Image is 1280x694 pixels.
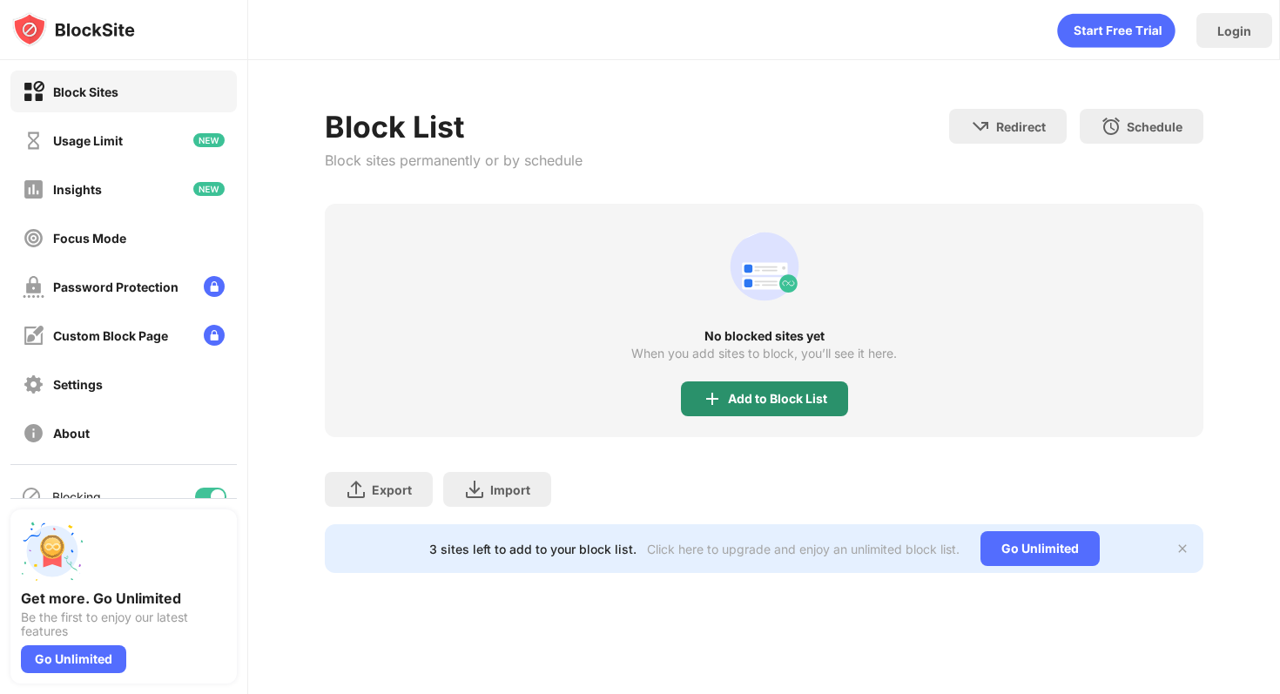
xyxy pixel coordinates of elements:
div: Get more. Go Unlimited [21,590,226,607]
img: password-protection-off.svg [23,276,44,298]
div: Settings [53,377,103,392]
img: new-icon.svg [193,133,225,147]
div: 3 sites left to add to your block list. [429,542,637,556]
div: animation [723,225,806,308]
div: Insights [53,182,102,197]
div: Go Unlimited [980,531,1100,566]
div: Password Protection [53,280,179,294]
div: animation [1057,13,1176,48]
div: Go Unlimited [21,645,126,673]
img: blocking-icon.svg [21,486,42,507]
div: Blocking [52,489,101,504]
div: About [53,426,90,441]
div: When you add sites to block, you’ll see it here. [631,347,897,360]
img: lock-menu.svg [204,325,225,346]
div: Redirect [996,119,1046,134]
div: Focus Mode [53,231,126,246]
img: about-off.svg [23,422,44,444]
div: Click here to upgrade and enjoy an unlimited block list. [647,542,960,556]
div: Schedule [1127,119,1182,134]
img: block-on.svg [23,81,44,103]
img: new-icon.svg [193,182,225,196]
div: Block Sites [53,84,118,99]
img: insights-off.svg [23,179,44,200]
img: focus-off.svg [23,227,44,249]
div: Login [1217,24,1251,38]
div: Block List [325,109,583,145]
img: x-button.svg [1176,542,1189,556]
div: Custom Block Page [53,328,168,343]
img: lock-menu.svg [204,276,225,297]
div: Be the first to enjoy our latest features [21,610,226,638]
div: Usage Limit [53,133,123,148]
img: settings-off.svg [23,374,44,395]
img: time-usage-off.svg [23,130,44,152]
div: No blocked sites yet [325,329,1203,343]
img: customize-block-page-off.svg [23,325,44,347]
div: Add to Block List [728,392,827,406]
div: Import [490,482,530,497]
img: logo-blocksite.svg [12,12,135,47]
div: Block sites permanently or by schedule [325,152,583,169]
img: push-unlimited.svg [21,520,84,583]
div: Export [372,482,412,497]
